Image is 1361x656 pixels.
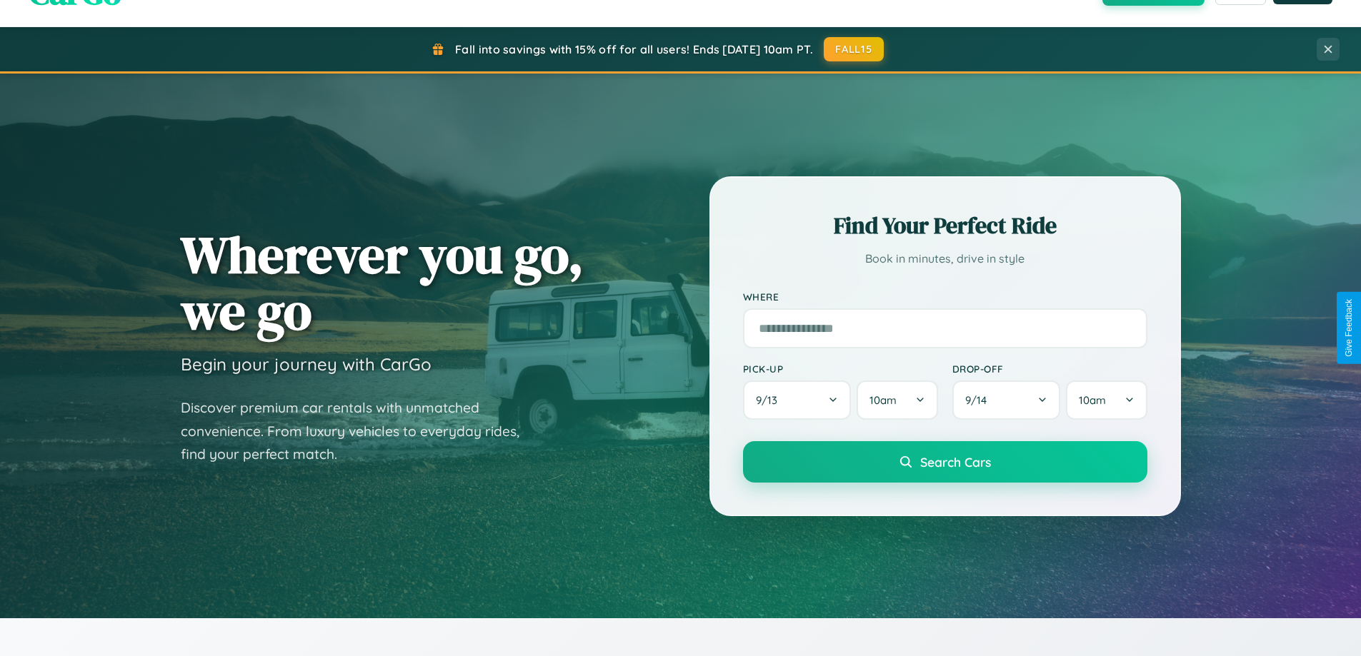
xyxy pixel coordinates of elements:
h3: Begin your journey with CarGo [181,353,432,375]
h1: Wherever you go, we go [181,226,584,339]
div: Give Feedback [1344,299,1354,357]
p: Book in minutes, drive in style [743,248,1147,269]
span: 10am [1079,393,1106,407]
span: Fall into savings with 15% off for all users! Ends [DATE] 10am PT. [455,42,813,56]
span: 10am [869,393,897,407]
label: Where [743,291,1147,303]
button: 9/14 [952,380,1061,420]
button: 10am [1066,380,1147,420]
p: Discover premium car rentals with unmatched convenience. From luxury vehicles to everyday rides, ... [181,396,538,466]
button: FALL15 [824,37,884,61]
label: Pick-up [743,363,938,375]
button: Search Cars [743,441,1147,483]
button: 9/13 [743,380,852,420]
span: 9 / 14 [965,393,994,407]
label: Drop-off [952,363,1147,375]
button: 10am [857,380,937,420]
h2: Find Your Perfect Ride [743,210,1147,241]
span: 9 / 13 [756,393,784,407]
span: Search Cars [920,454,991,470]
